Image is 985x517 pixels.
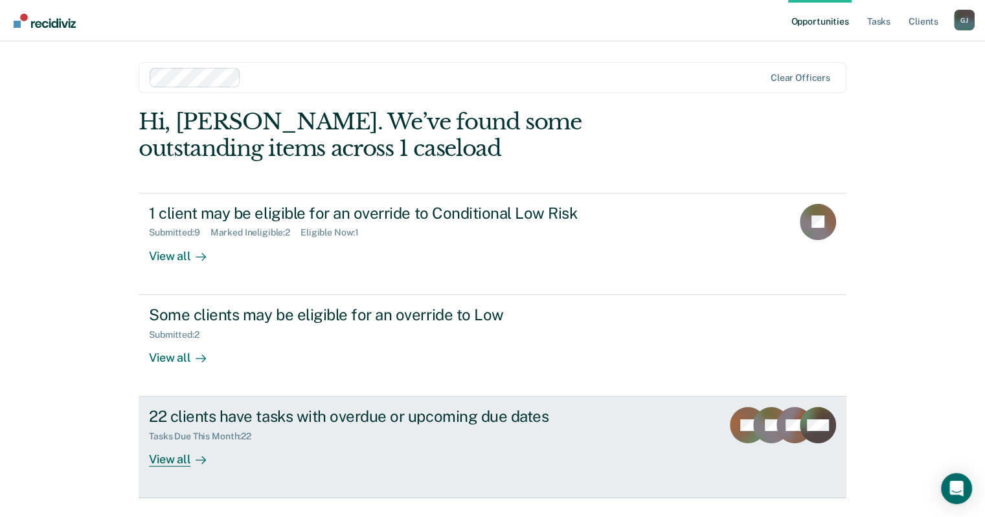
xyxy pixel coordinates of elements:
[139,193,846,295] a: 1 client may be eligible for an override to Conditional Low RiskSubmitted:9Marked Ineligible:2Eli...
[149,340,221,365] div: View all
[771,72,830,83] div: Clear officers
[139,295,846,397] a: Some clients may be eligible for an override to LowSubmitted:2View all
[149,442,221,467] div: View all
[139,397,846,498] a: 22 clients have tasks with overdue or upcoming due datesTasks Due This Month:22View all
[149,227,210,238] div: Submitted : 9
[14,14,76,28] img: Recidiviz
[954,10,975,30] div: G J
[139,109,705,162] div: Hi, [PERSON_NAME]. We’ve found some outstanding items across 1 caseload
[941,473,972,504] div: Open Intercom Messenger
[954,10,975,30] button: Profile dropdown button
[149,329,210,340] div: Submitted : 2
[210,227,300,238] div: Marked Ineligible : 2
[149,305,604,324] div: Some clients may be eligible for an override to Low
[149,238,221,263] div: View all
[300,227,369,238] div: Eligible Now : 1
[149,204,604,223] div: 1 client may be eligible for an override to Conditional Low Risk
[149,431,262,442] div: Tasks Due This Month : 22
[149,407,604,426] div: 22 clients have tasks with overdue or upcoming due dates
